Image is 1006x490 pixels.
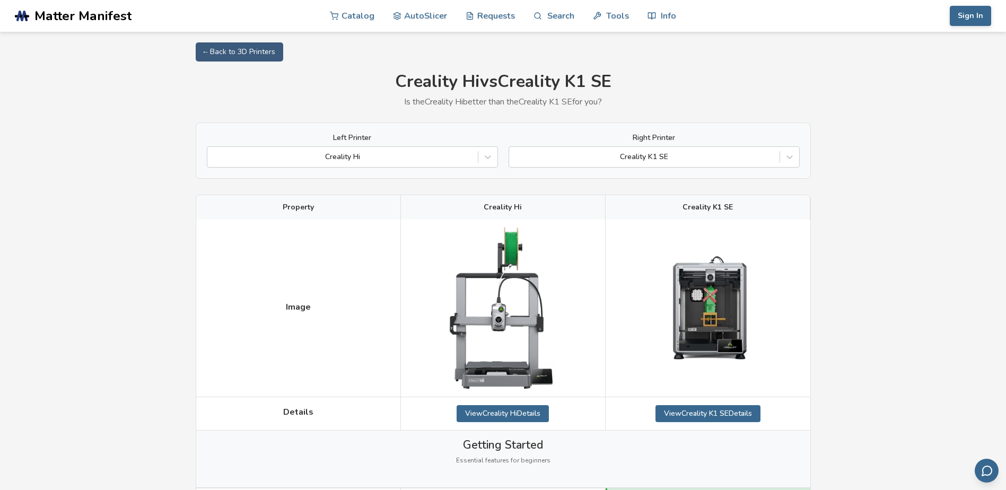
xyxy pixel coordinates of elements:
label: Right Printer [509,134,800,142]
span: Details [283,407,313,417]
span: Image [286,302,311,312]
button: Sign In [950,6,991,26]
button: Send feedback via email [975,459,999,483]
span: Creality Hi [484,203,522,212]
a: ViewCreality K1 SEDetails [655,405,760,422]
span: Property [283,203,314,212]
img: Creality K1 SE [655,255,761,361]
span: Creality K1 SE [683,203,733,212]
span: Essential features for beginners [456,457,550,465]
p: Is the Creality Hi better than the Creality K1 SE for you? [196,97,811,107]
input: Creality K1 SE [514,153,517,161]
h1: Creality Hi vs Creality K1 SE [196,72,811,92]
input: Creality Hi [213,153,215,161]
span: Getting Started [463,439,543,451]
img: Creality Hi [450,227,556,388]
span: Matter Manifest [34,8,132,23]
a: ViewCreality HiDetails [457,405,549,422]
label: Left Printer [207,134,498,142]
a: ← Back to 3D Printers [196,42,283,62]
